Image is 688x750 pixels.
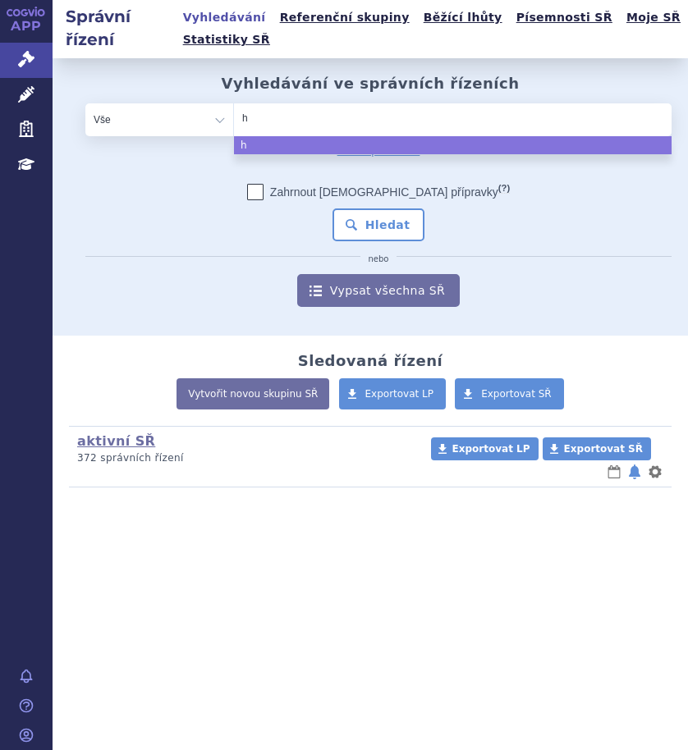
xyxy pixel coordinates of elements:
[53,5,178,51] h2: Správní řízení
[606,462,622,482] button: lhůty
[452,443,530,455] span: Exportovat LP
[77,433,155,449] a: aktivní SŘ
[365,388,434,400] span: Exportovat LP
[564,443,643,455] span: Exportovat SŘ
[360,254,397,264] i: nebo
[431,437,539,460] a: Exportovat LP
[647,462,663,482] button: nastavení
[455,378,564,409] a: Exportovat SŘ
[298,352,443,370] h2: Sledovaná řízení
[247,184,510,200] label: Zahrnout [DEMOGRAPHIC_DATA] přípravky
[77,451,429,465] p: 372 správních řízení
[339,378,447,409] a: Exportovat LP
[419,7,507,29] a: Běžící lhůty
[221,75,519,93] h2: Vyhledávání ve správních řízeních
[621,7,686,29] a: Moje SŘ
[543,437,651,460] a: Exportovat SŘ
[234,136,672,154] li: h
[511,7,617,29] a: Písemnosti SŘ
[498,183,510,194] abbr: (?)
[481,388,552,400] span: Exportovat SŘ
[178,29,275,51] a: Statistiky SŘ
[333,208,425,241] button: Hledat
[297,274,460,307] a: Vypsat všechna SŘ
[177,378,329,409] a: Vytvořit novou skupinu SŘ
[178,7,271,29] a: Vyhledávání
[275,7,415,29] a: Referenční skupiny
[626,462,643,482] button: notifikace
